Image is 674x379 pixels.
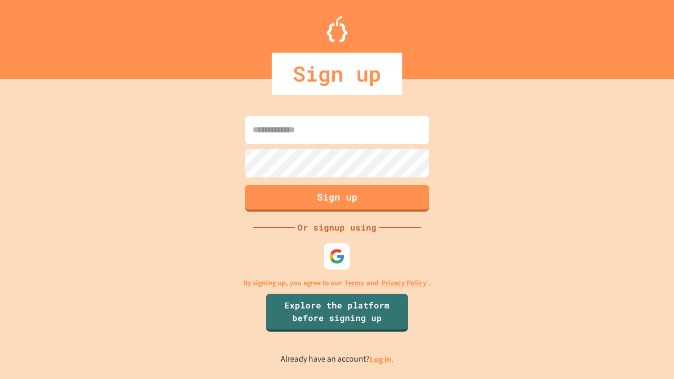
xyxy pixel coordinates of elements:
[243,277,431,288] p: By signing up, you agree to our and .
[587,291,663,336] iframe: chat widget
[281,353,394,366] p: Already have an account?
[370,354,394,365] a: Log in.
[295,221,379,234] div: Or signup using
[630,337,663,368] iframe: chat widget
[266,294,408,332] a: Explore the platform before signing up
[344,277,364,288] a: Terms
[329,248,345,264] img: google-icon.svg
[272,53,402,95] div: Sign up
[381,277,427,288] a: Privacy Policy
[245,185,429,212] button: Sign up
[326,16,348,42] img: Logo.svg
